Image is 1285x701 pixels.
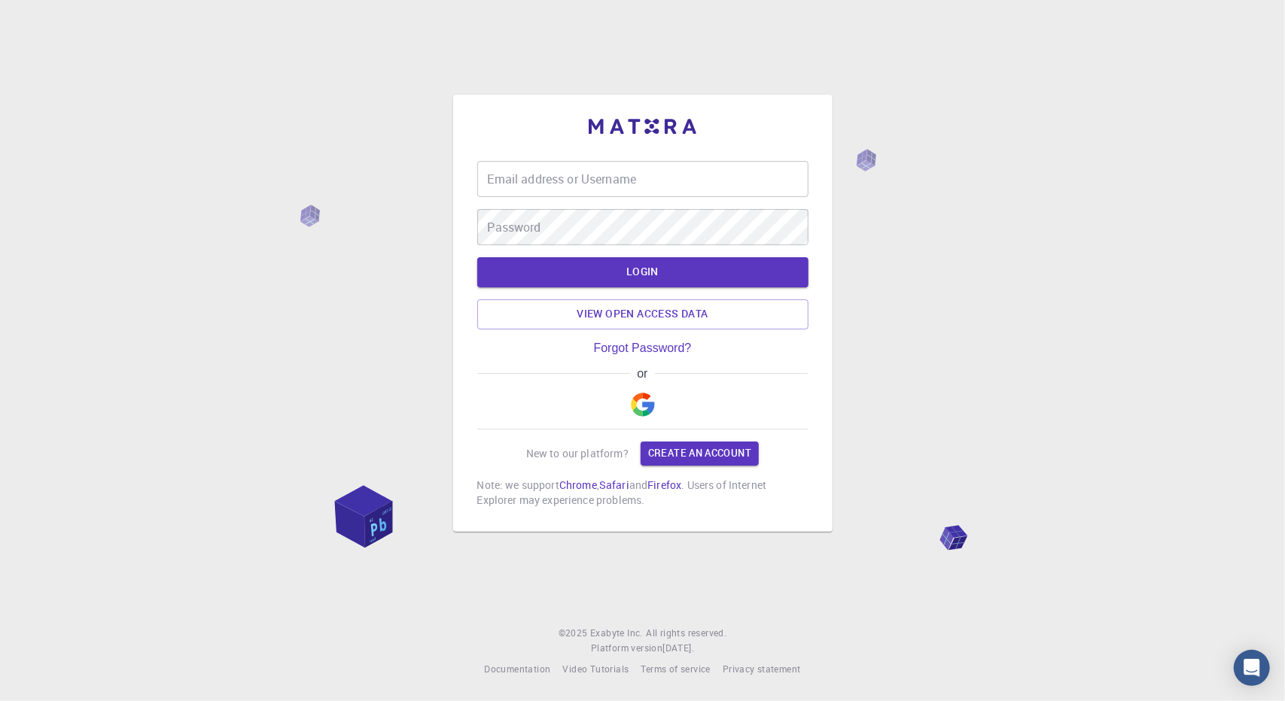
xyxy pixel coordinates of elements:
span: © 2025 [559,626,590,641]
span: Terms of service [641,663,710,675]
span: [DATE] . [662,642,694,654]
span: Privacy statement [723,663,801,675]
p: New to our platform? [526,446,629,461]
span: Platform version [591,641,662,656]
a: Documentation [484,662,550,677]
a: Forgot Password? [594,341,692,355]
a: [DATE]. [662,641,694,656]
span: Video Tutorials [562,663,629,675]
img: Google [631,393,655,417]
div: Open Intercom Messenger [1234,650,1270,686]
p: Note: we support , and . Users of Internet Explorer may experience problems. [477,478,808,508]
a: Privacy statement [723,662,801,677]
a: Video Tutorials [562,662,629,677]
a: View open access data [477,299,808,329]
button: LOGIN [477,257,808,287]
a: Safari [599,478,629,492]
span: or [630,367,655,381]
span: All rights reserved. [646,626,726,641]
a: Exabyte Inc. [590,626,643,641]
a: Firefox [647,478,681,492]
a: Chrome [559,478,597,492]
a: Terms of service [641,662,710,677]
a: Create an account [641,442,759,466]
span: Documentation [484,663,550,675]
span: Exabyte Inc. [590,627,643,639]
